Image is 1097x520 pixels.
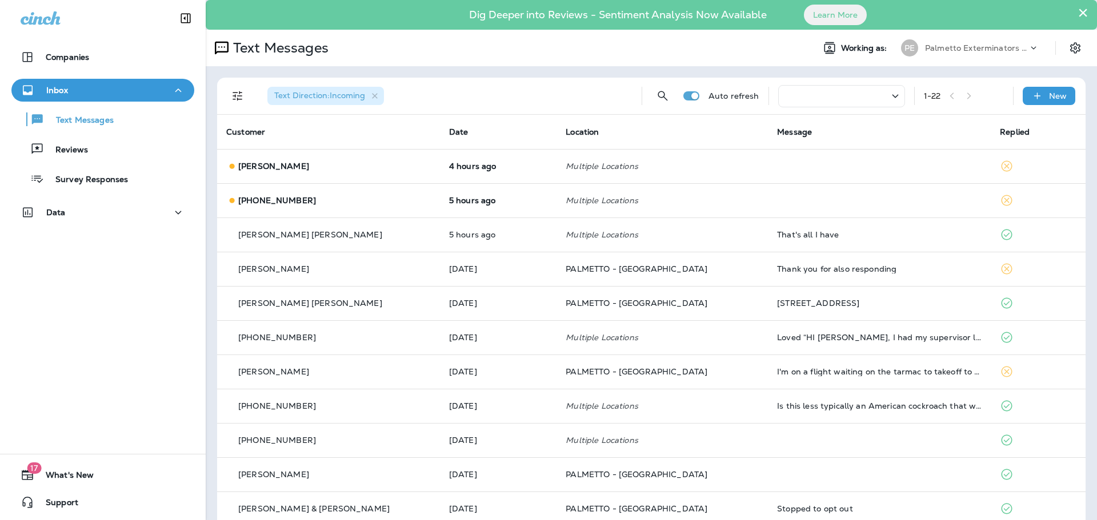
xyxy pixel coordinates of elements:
[45,115,114,126] p: Text Messages
[777,367,982,376] div: I'm on a flight waiting on the tarmac to takeoff to return to Charleston. Just let me know when y...
[238,230,382,239] p: [PERSON_NAME] [PERSON_NAME]
[27,462,41,474] span: 17
[566,264,707,274] span: PALMETTO - [GEOGRAPHIC_DATA]
[449,299,547,308] p: Sep 26, 2025 04:32 PM
[11,137,194,161] button: Reviews
[1065,38,1086,58] button: Settings
[226,127,265,137] span: Customer
[238,367,309,376] p: [PERSON_NAME]
[651,84,674,107] button: Search Messages
[46,208,66,217] p: Data
[238,470,309,479] p: [PERSON_NAME]
[449,470,547,479] p: Sep 25, 2025 10:23 PM
[238,333,316,342] p: [PHONE_NUMBER]
[238,162,309,171] p: [PERSON_NAME]
[238,401,316,410] p: [PHONE_NUMBER]
[566,162,759,171] p: Multiple Locations
[11,463,194,486] button: 17What's New
[1000,127,1030,137] span: Replied
[238,436,316,445] p: [PHONE_NUMBER]
[901,39,918,57] div: PE
[777,401,982,410] div: Is this less typically an American cockroach that would suddenly appear on my table could it have...
[449,162,547,171] p: Sep 30, 2025 10:30 AM
[274,90,365,100] span: Text Direction : Incoming
[11,167,194,191] button: Survey Responses
[804,5,867,25] button: Learn More
[777,264,982,273] div: Thank you for also responding
[238,299,382,308] p: [PERSON_NAME] [PERSON_NAME]
[566,503,707,514] span: PALMETTO - [GEOGRAPHIC_DATA]
[11,107,194,131] button: Text Messages
[11,46,194,68] button: Companies
[1049,91,1067,100] p: New
[566,401,759,410] p: Multiple Locations
[44,145,88,156] p: Reviews
[449,196,547,205] p: Sep 30, 2025 09:55 AM
[170,7,202,30] button: Collapse Sidebar
[46,53,89,62] p: Companies
[46,86,68,95] p: Inbox
[229,39,329,57] p: Text Messages
[449,264,547,273] p: Sep 29, 2025 02:26 PM
[777,504,982,513] div: Stopped to opt out
[34,498,78,511] span: Support
[566,436,759,445] p: Multiple Locations
[777,230,982,239] div: That's all I have
[238,196,316,205] p: [PHONE_NUMBER]
[925,43,1028,53] p: Palmetto Exterminators LLC
[449,504,547,513] p: Sep 25, 2025 05:58 PM
[566,127,599,137] span: Location
[449,401,547,410] p: Sep 26, 2025 12:01 PM
[449,230,547,239] p: Sep 30, 2025 09:26 AM
[267,87,384,105] div: Text Direction:Incoming
[777,333,982,342] div: Loved “HI Lindsay, I had my supervisor look at your photo and it does appear to be an american co...
[566,469,707,479] span: PALMETTO - [GEOGRAPHIC_DATA]
[841,43,890,53] span: Working as:
[566,333,759,342] p: Multiple Locations
[449,127,469,137] span: Date
[566,298,707,308] span: PALMETTO - [GEOGRAPHIC_DATA]
[238,264,309,273] p: [PERSON_NAME]
[436,13,800,17] p: Dig Deeper into Reviews - Sentiment Analysis Now Available
[777,127,812,137] span: Message
[566,366,707,377] span: PALMETTO - [GEOGRAPHIC_DATA]
[449,436,547,445] p: Sep 26, 2025 08:58 AM
[238,504,390,513] p: [PERSON_NAME] & [PERSON_NAME]
[226,84,249,107] button: Filters
[924,91,941,100] div: 1 - 22
[566,230,759,239] p: Multiple Locations
[11,491,194,514] button: Support
[449,367,547,376] p: Sep 26, 2025 03:34 PM
[566,196,759,205] p: Multiple Locations
[449,333,547,342] p: Sep 26, 2025 03:53 PM
[1078,3,1088,22] button: Close
[11,79,194,102] button: Inbox
[11,201,194,224] button: Data
[34,470,94,484] span: What's New
[44,175,128,186] p: Survey Responses
[777,299,982,308] div: 1078 Glenshaw St. North Charleston, SC 29405
[708,91,759,100] p: Auto refresh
